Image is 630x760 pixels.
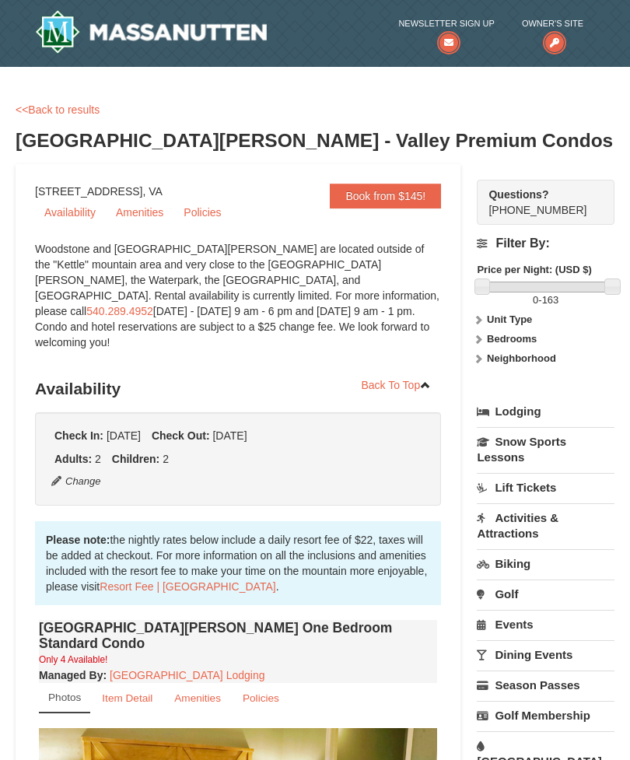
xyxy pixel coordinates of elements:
[522,16,583,47] a: Owner's Site
[351,373,441,397] a: Back To Top
[35,373,441,405] h3: Availability
[477,264,591,275] strong: Price per Night: (USD $)
[487,313,532,325] strong: Unit Type
[477,701,614,730] a: Golf Membership
[95,453,101,465] span: 2
[477,503,614,548] a: Activities & Attractions
[477,640,614,669] a: Dining Events
[487,352,556,364] strong: Neighborhood
[112,453,159,465] strong: Children:
[39,669,107,681] strong: :
[54,453,92,465] strong: Adults:
[107,429,141,442] span: [DATE]
[16,103,100,116] a: <<Back to results
[233,683,289,713] a: Policies
[488,187,586,216] span: [PHONE_NUMBER]
[164,683,231,713] a: Amenities
[16,125,614,156] h3: [GEOGRAPHIC_DATA][PERSON_NAME] - Valley Premium Condos
[477,427,614,471] a: Snow Sports Lessons
[533,294,538,306] span: 0
[110,669,264,681] a: [GEOGRAPHIC_DATA] Lodging
[39,620,437,651] h4: [GEOGRAPHIC_DATA][PERSON_NAME] One Bedroom Standard Condo
[477,580,614,608] a: Golf
[102,692,152,704] small: Item Detail
[477,549,614,578] a: Biking
[330,184,441,208] a: Book from $145!
[35,10,267,54] img: Massanutten Resort Logo
[477,398,614,426] a: Lodging
[522,16,583,31] span: Owner's Site
[163,453,169,465] span: 2
[488,188,548,201] strong: Questions?
[477,671,614,699] a: Season Passes
[477,236,614,250] h4: Filter By:
[92,683,163,713] a: Item Detail
[48,692,81,703] small: Photos
[86,305,153,317] a: 540.289.4952
[35,10,267,54] a: Massanutten Resort
[152,429,210,442] strong: Check Out:
[107,201,173,224] a: Amenities
[54,429,103,442] strong: Check In:
[212,429,247,442] span: [DATE]
[39,683,90,713] a: Photos
[39,669,103,681] span: Managed By
[477,473,614,502] a: Lift Tickets
[398,16,494,47] a: Newsletter Sign Up
[174,201,230,224] a: Policies
[100,580,275,593] a: Resort Fee | [GEOGRAPHIC_DATA]
[35,241,441,366] div: Woodstone and [GEOGRAPHIC_DATA][PERSON_NAME] are located outside of the "Kettle" mountain area an...
[35,521,441,605] div: the nightly rates below include a daily resort fee of $22, taxes will be added at checkout. For m...
[46,534,110,546] strong: Please note:
[39,654,107,665] small: Only 4 Available!
[243,692,279,704] small: Policies
[35,201,105,224] a: Availability
[51,473,102,490] button: Change
[174,692,221,704] small: Amenities
[487,333,537,345] strong: Bedrooms
[398,16,494,31] span: Newsletter Sign Up
[477,292,614,308] label: -
[477,610,614,639] a: Events
[542,294,559,306] span: 163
